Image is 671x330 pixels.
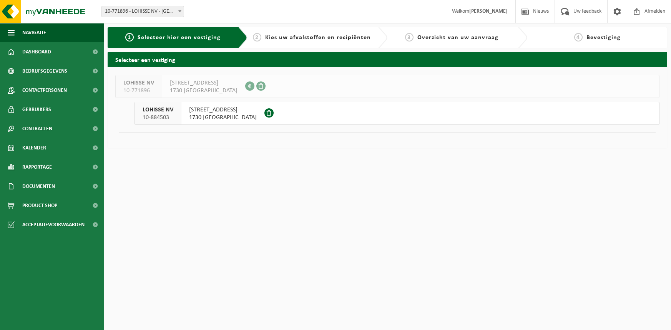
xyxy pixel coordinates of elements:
[469,8,508,14] strong: [PERSON_NAME]
[189,106,257,114] span: [STREET_ADDRESS]
[22,138,46,158] span: Kalender
[22,81,67,100] span: Contactpersonen
[22,100,51,119] span: Gebruikers
[135,102,659,125] button: LOHISSE NV 10-884503 [STREET_ADDRESS]1730 [GEOGRAPHIC_DATA]
[405,33,414,41] span: 3
[22,196,57,215] span: Product Shop
[170,79,238,87] span: [STREET_ADDRESS]
[143,114,173,121] span: 10-884503
[125,33,134,41] span: 1
[170,87,238,95] span: 1730 [GEOGRAPHIC_DATA]
[22,42,51,61] span: Dashboard
[22,119,52,138] span: Contracten
[108,52,667,67] h2: Selecteer een vestiging
[143,106,173,114] span: LOHISSE NV
[22,23,46,42] span: Navigatie
[22,215,85,234] span: Acceptatievoorwaarden
[574,33,583,41] span: 4
[138,35,221,41] span: Selecteer hier een vestiging
[189,114,257,121] span: 1730 [GEOGRAPHIC_DATA]
[586,35,621,41] span: Bevestiging
[123,87,154,95] span: 10-771896
[102,6,184,17] span: 10-771896 - LOHISSE NV - ASSE
[22,158,52,177] span: Rapportage
[417,35,498,41] span: Overzicht van uw aanvraag
[253,33,261,41] span: 2
[123,79,154,87] span: LOHISSE NV
[22,177,55,196] span: Documenten
[22,61,67,81] span: Bedrijfsgegevens
[265,35,371,41] span: Kies uw afvalstoffen en recipiënten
